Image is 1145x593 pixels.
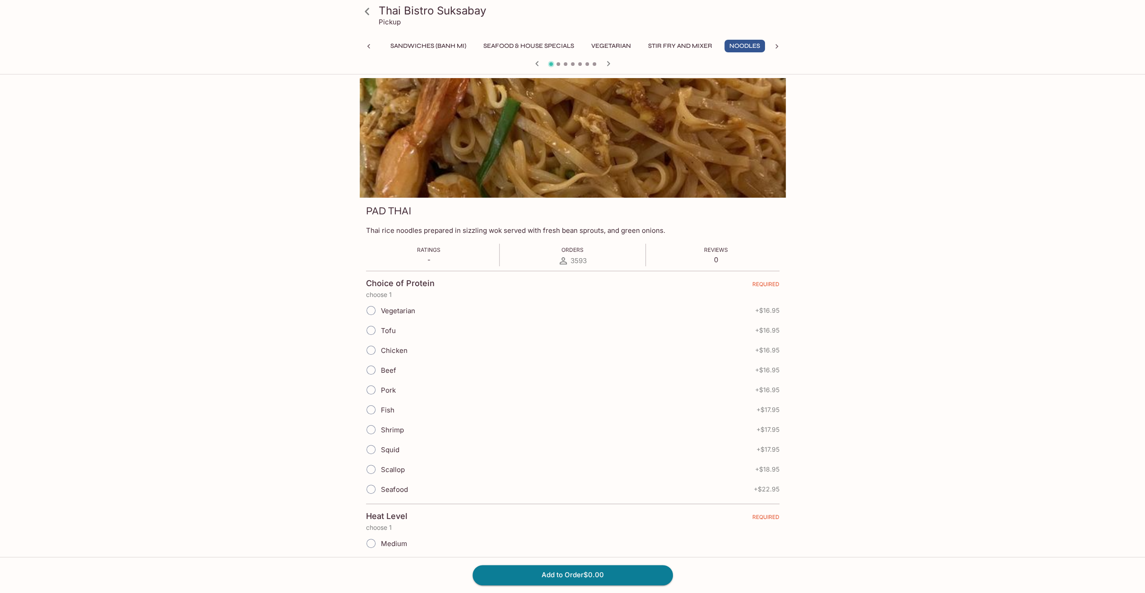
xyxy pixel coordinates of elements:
[381,386,396,394] span: Pork
[417,255,440,264] p: -
[756,426,779,433] span: + $17.95
[381,406,394,414] span: Fish
[755,386,779,394] span: + $16.95
[366,226,779,235] p: Thai rice noodles prepared in sizzling wok served with fresh bean sprouts, and green onions.
[381,426,404,434] span: Shrimp
[366,204,412,218] h3: PAD THAI
[755,366,779,374] span: + $16.95
[756,406,779,413] span: + $17.95
[379,4,782,18] h3: Thai Bistro Suksabay
[366,278,435,288] h4: Choice of Protein
[473,565,673,585] button: Add to Order$0.00
[379,18,401,26] p: Pickup
[586,40,636,52] button: Vegetarian
[381,485,408,494] span: Seafood
[381,445,399,454] span: Squid
[755,307,779,314] span: + $16.95
[381,366,396,375] span: Beef
[754,486,779,493] span: + $22.95
[478,40,579,52] button: Seafood & House Specials
[366,511,408,521] h4: Heat Level
[704,255,728,264] p: 0
[755,327,779,334] span: + $16.95
[366,291,779,298] p: choose 1
[570,256,587,265] span: 3593
[561,246,584,253] span: Orders
[755,466,779,473] span: + $18.95
[381,326,396,335] span: Tofu
[756,446,779,453] span: + $17.95
[385,40,471,52] button: Sandwiches (Banh Mi)
[366,524,779,531] p: choose 1
[724,40,765,52] button: Noodles
[381,306,415,315] span: Vegetarian
[755,347,779,354] span: + $16.95
[360,78,786,198] div: PAD THAI
[417,246,440,253] span: Ratings
[704,246,728,253] span: Reviews
[643,40,717,52] button: Stir Fry and Mixer
[381,539,407,548] span: Medium
[752,281,779,291] span: REQUIRED
[752,514,779,524] span: REQUIRED
[381,346,408,355] span: Chicken
[381,465,405,474] span: Scallop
